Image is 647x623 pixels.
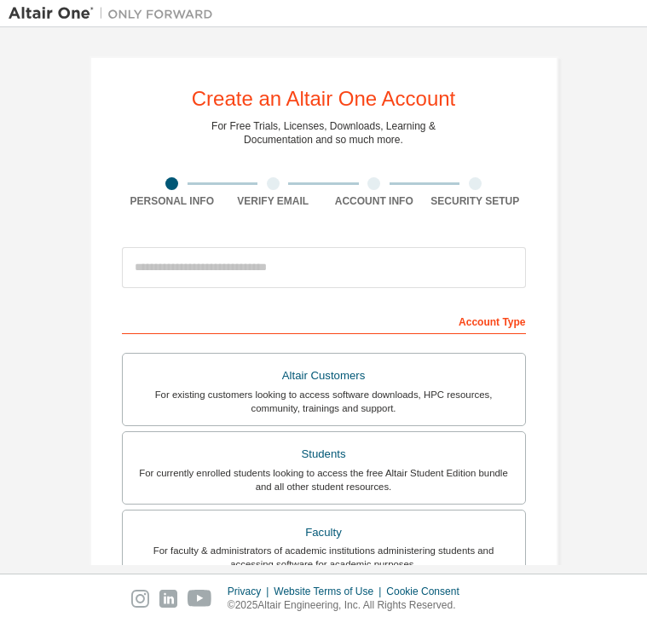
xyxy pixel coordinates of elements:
div: Faculty [133,521,515,545]
img: Altair One [9,5,222,22]
div: For faculty & administrators of academic institutions administering students and accessing softwa... [133,544,515,571]
div: Security Setup [425,194,526,208]
p: © 2025 Altair Engineering, Inc. All Rights Reserved. [228,598,470,613]
div: For existing customers looking to access software downloads, HPC resources, community, trainings ... [133,388,515,415]
img: youtube.svg [188,590,212,608]
div: Account Info [324,194,425,208]
div: Cookie Consent [386,585,469,598]
div: Personal Info [122,194,223,208]
img: linkedin.svg [159,590,177,608]
div: Altair Customers [133,364,515,388]
div: For currently enrolled students looking to access the free Altair Student Edition bundle and all ... [133,466,515,493]
div: Verify Email [222,194,324,208]
div: Students [133,442,515,466]
div: Account Type [122,307,526,334]
div: For Free Trials, Licenses, Downloads, Learning & Documentation and so much more. [211,119,436,147]
div: Create an Altair One Account [192,89,456,109]
div: Website Terms of Use [274,585,386,598]
img: instagram.svg [131,590,149,608]
div: Privacy [228,585,274,598]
